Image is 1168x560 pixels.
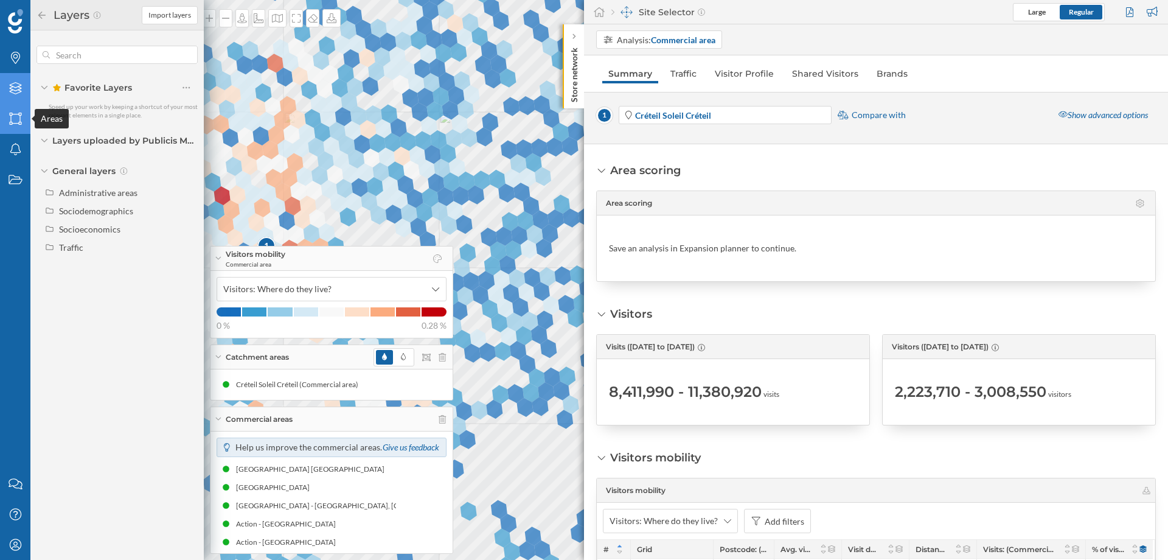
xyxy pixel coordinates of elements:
div: [GEOGRAPHIC_DATA] - [GEOGRAPHIC_DATA], [GEOGRAPHIC_DATA] [236,500,471,512]
span: Visits: (Commercial area) ([DATE] to [DATE]) [983,545,1057,554]
span: 0 % [217,320,230,332]
p: Help us improve the commercial areas. [235,441,440,453]
span: Visitors mobility [226,249,285,260]
span: 0.28 % [422,320,447,332]
a: Shared Visitors [786,64,864,83]
img: Geoblink Logo [8,9,23,33]
div: [GEOGRAPHIC_DATA] [GEOGRAPHIC_DATA] [236,463,391,475]
div: Site Selector [611,6,705,18]
span: General layers [52,165,116,177]
span: Distance: (Commercial area) ([DATE] to [DATE]) [916,545,948,554]
div: Grid [630,540,713,558]
span: Visitors ([DATE] to [DATE]) [892,341,989,352]
div: Area scoring [610,163,681,178]
div: Save an analysis in Expansion planner to continue. [609,242,796,254]
span: Visitors: Where do they live? [223,283,332,295]
div: Add filters [765,515,804,528]
a: Brands [871,64,914,83]
span: Catchment areas [226,352,289,363]
span: Commercial areas [226,414,293,425]
span: Visits ([DATE] to [DATE]) [606,341,695,352]
span: Speed up your work by keeping a shortcut of your most relevant elements in a single place. [49,103,198,119]
div: Show advanced options [1051,105,1155,126]
span: 8,411,990 - 11,380,920 [609,382,762,402]
div: 1 [257,236,275,258]
span: Soporte [26,9,69,19]
div: Analysis: [617,33,715,46]
p: Store network [568,43,580,102]
div: Administrative areas [59,187,137,198]
a: Traffic [664,64,703,83]
span: Visitors mobility [606,485,666,496]
span: Compare with [852,109,906,121]
a: Summary [602,64,658,83]
div: Socioeconomics [59,224,120,234]
span: % of visitors: (Commercial area) ([DATE] to [DATE]) [1092,545,1124,554]
div: [GEOGRAPHIC_DATA] [236,481,316,494]
strong: Commercial area [651,35,715,45]
div: # [597,540,630,558]
span: 1 [596,107,613,124]
span: Visit duration: (Commercial area) ([DATE] to [DATE]) [848,545,880,554]
h2: Layers [47,5,92,25]
img: dashboards-manager.svg [620,6,633,18]
span: Avg. visits frequency: (Commercial area) ([DATE] to [DATE]) [780,545,813,554]
span: Visitors: Where do they live? [610,515,718,527]
span: Commercial area [226,260,285,268]
div: Traffic [59,242,83,253]
a: Visitor Profile [709,64,780,83]
span: visitors [1048,389,1071,400]
span: Postcode: (Commercial area) ([DATE] to [DATE]) [720,545,768,554]
div: Visitors [610,306,652,322]
span: Import layers [148,10,191,21]
span: Regular [1069,7,1094,16]
span: 2,223,710 - 3,008,550 [895,382,1046,402]
span: Large [1028,7,1046,16]
span: Area scoring [606,198,652,209]
img: pois-map-marker.svg [257,236,277,260]
span: Favorite Layers [52,82,132,94]
div: Créteil Soleil Créteil (Commercial area) [236,379,364,391]
div: Areas [35,109,69,128]
strong: Créteil Soleil Créteil [635,110,711,121]
div: Sociodemographics [59,206,133,216]
div: Action - [GEOGRAPHIC_DATA] [236,518,342,530]
span: Layers uploaded by Publicis Media [52,135,198,147]
div: Visitors mobility [610,450,701,466]
span: visits [763,389,779,400]
div: 1 [257,240,277,252]
div: Action - [GEOGRAPHIC_DATA] [236,536,342,548]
